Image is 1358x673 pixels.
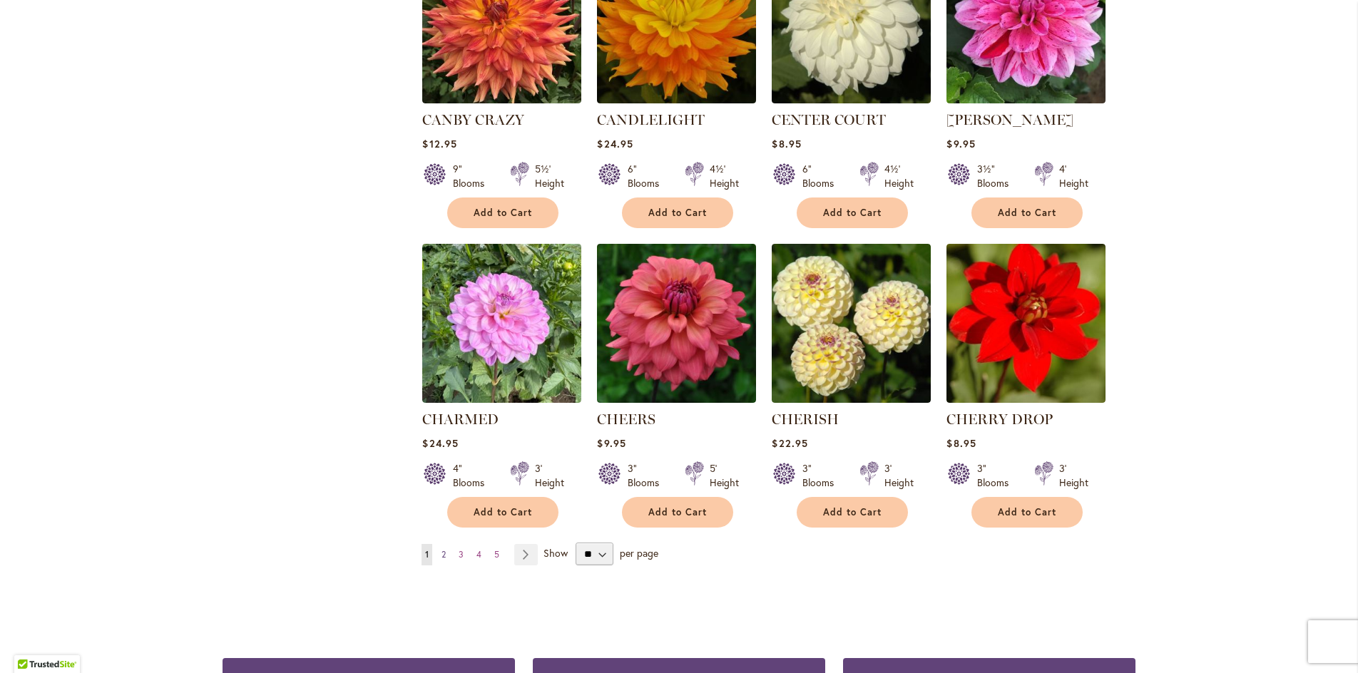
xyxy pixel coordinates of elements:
[884,162,914,190] div: 4½' Height
[620,546,658,560] span: per page
[648,506,707,518] span: Add to Cart
[946,436,976,450] span: $8.95
[772,392,931,406] a: CHERISH
[422,244,581,403] img: CHARMED
[476,549,481,560] span: 4
[447,497,558,528] button: Add to Cart
[597,137,633,150] span: $24.95
[772,244,931,403] img: CHERISH
[597,244,756,403] img: CHEERS
[772,137,801,150] span: $8.95
[1059,162,1088,190] div: 4' Height
[628,162,668,190] div: 6" Blooms
[946,137,975,150] span: $9.95
[535,461,564,490] div: 3' Height
[977,162,1017,190] div: 3½" Blooms
[453,461,493,490] div: 4" Blooms
[597,411,655,428] a: CHEERS
[422,411,499,428] a: CHARMED
[491,544,503,565] a: 5
[797,197,908,228] button: Add to Cart
[422,111,524,128] a: CANBY CRAZY
[628,461,668,490] div: 3" Blooms
[597,392,756,406] a: CHEERS
[422,137,456,150] span: $12.95
[971,497,1083,528] button: Add to Cart
[648,207,707,219] span: Add to Cart
[455,544,467,565] a: 3
[823,506,882,518] span: Add to Cart
[772,111,886,128] a: CENTER COURT
[535,162,564,190] div: 5½' Height
[772,411,839,428] a: CHERISH
[772,93,931,106] a: CENTER COURT
[441,549,446,560] span: 2
[622,497,733,528] button: Add to Cart
[946,411,1053,428] a: CHERRY DROP
[772,436,807,450] span: $22.95
[946,244,1106,403] img: CHERRY DROP
[946,93,1106,106] a: CHA CHING
[823,207,882,219] span: Add to Cart
[11,622,51,662] iframe: Launch Accessibility Center
[802,162,842,190] div: 6" Blooms
[710,461,739,490] div: 5' Height
[946,392,1106,406] a: CHERRY DROP
[453,162,493,190] div: 9" Blooms
[622,197,733,228] button: Add to Cart
[597,436,626,450] span: $9.95
[447,197,558,228] button: Add to Cart
[977,461,1017,490] div: 3" Blooms
[1059,461,1088,490] div: 3' Height
[422,436,458,450] span: $24.95
[597,111,705,128] a: CANDLELIGHT
[971,197,1083,228] button: Add to Cart
[802,461,842,490] div: 3" Blooms
[543,546,568,560] span: Show
[459,549,464,560] span: 3
[422,93,581,106] a: Canby Crazy
[710,162,739,190] div: 4½' Height
[946,111,1073,128] a: [PERSON_NAME]
[473,544,485,565] a: 4
[998,506,1056,518] span: Add to Cart
[422,392,581,406] a: CHARMED
[494,549,499,560] span: 5
[797,497,908,528] button: Add to Cart
[474,506,532,518] span: Add to Cart
[998,207,1056,219] span: Add to Cart
[474,207,532,219] span: Add to Cart
[597,93,756,106] a: CANDLELIGHT
[884,461,914,490] div: 3' Height
[425,549,429,560] span: 1
[438,544,449,565] a: 2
